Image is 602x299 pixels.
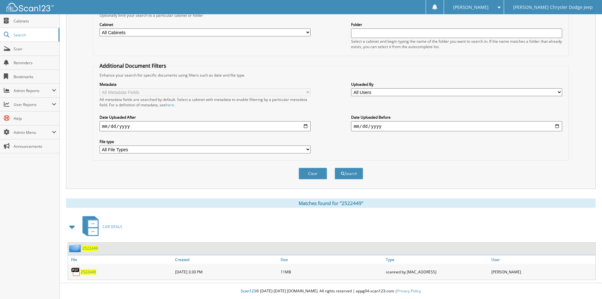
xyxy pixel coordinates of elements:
[299,168,327,179] button: Clear
[82,246,98,251] a: 2522449
[351,22,562,27] label: Folder
[351,121,562,131] input: end
[14,102,52,107] span: User Reports
[6,3,54,11] img: scan123-logo-white.svg
[14,32,55,38] span: Search
[513,5,593,9] span: [PERSON_NAME] Chrysler Dodge Jeep
[14,144,56,149] span: Announcements
[173,265,279,278] div: [DATE] 3:30 PM
[490,265,595,278] div: [PERSON_NAME]
[14,46,56,52] span: Scan
[335,168,363,179] button: Search
[384,255,490,264] a: Type
[397,288,421,294] a: Privacy Policy
[166,102,174,108] a: here
[490,255,595,264] a: User
[14,18,56,24] span: Cabinets
[96,62,169,69] legend: Additional Document Filters
[384,265,490,278] div: scanned by [MAC_ADDRESS]
[66,198,596,208] div: Matches found for "2522449"
[14,74,56,79] span: Bookmarks
[100,115,311,120] label: Date Uploaded After
[100,22,311,27] label: Cabinet
[100,82,311,87] label: Metadata
[102,224,122,229] span: CAR DEALS
[60,283,602,299] div: © [DATE]-[DATE] [DOMAIN_NAME]. All rights reserved | appg04-scan123-com |
[100,97,311,108] div: All metadata fields are searched by default. Select a cabinet with metadata to enable filtering b...
[351,82,562,87] label: Uploaded By
[279,255,385,264] a: Size
[279,265,385,278] div: 11MB
[69,244,82,252] img: folder2.png
[453,5,489,9] span: [PERSON_NAME]
[14,130,52,135] span: Admin Menu
[96,72,565,78] div: Enhance your search for specific documents using filters such as date and file type.
[14,116,56,121] span: Help
[14,88,52,93] span: Admin Reports
[96,13,565,18] div: Optionally limit your search to a particular cabinet or folder
[351,39,562,49] div: Select a cabinet and begin typing the name of the folder you want to search in. If the name match...
[241,288,256,294] span: Scan123
[351,115,562,120] label: Date Uploaded Before
[100,139,311,144] label: File type
[71,267,81,277] img: PDF.png
[68,255,173,264] a: File
[570,269,602,299] iframe: Chat Widget
[14,60,56,65] span: Reminders
[173,255,279,264] a: Created
[79,214,122,239] a: CAR DEALS
[100,121,311,131] input: start
[81,269,96,275] a: 2522449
